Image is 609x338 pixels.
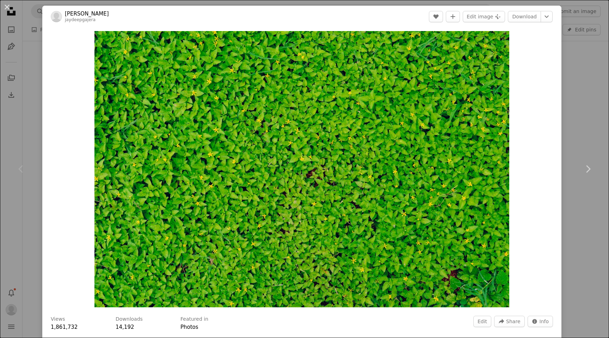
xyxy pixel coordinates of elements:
[540,316,549,327] span: Info
[528,316,553,327] button: Stats about this image
[508,11,541,22] a: Download
[180,324,198,330] a: Photos
[116,316,143,323] h3: Downloads
[506,316,520,327] span: Share
[180,316,208,323] h3: Featured in
[94,31,510,307] img: green grass
[446,11,460,22] button: Add to Collection
[541,11,553,22] button: Choose download size
[51,11,62,22] img: Go to Jaydeep Gajera's profile
[567,135,609,203] a: Next
[65,17,96,22] a: jaydeepgajera
[494,316,524,327] button: Share this image
[116,324,134,330] span: 14,192
[51,324,78,330] span: 1,861,732
[429,11,443,22] button: Like
[463,11,505,22] button: Edit image
[51,316,65,323] h3: Views
[94,31,510,307] button: Zoom in on this image
[65,10,109,17] a: [PERSON_NAME]
[473,316,491,327] button: Edit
